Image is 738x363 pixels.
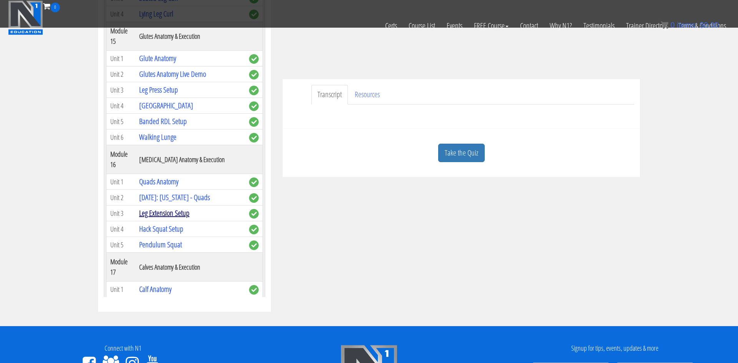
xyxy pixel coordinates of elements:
td: Unit 5 [106,237,135,253]
th: Calves Anatomy & Execution [135,253,245,282]
a: Trainer Directory [620,12,673,39]
a: Testimonials [578,12,620,39]
span: complete [249,86,259,95]
a: Leg Press Setup [139,85,178,95]
td: Unit 1 [106,51,135,66]
a: Quads Anatomy [139,176,178,187]
th: Module 17 [106,253,135,282]
a: Glute Anatomy [139,53,176,63]
span: complete [249,240,259,250]
span: complete [249,177,259,187]
span: complete [249,133,259,143]
h4: Signup for tips, events, updates & more [498,345,732,352]
a: Why N1? [544,12,578,39]
a: [GEOGRAPHIC_DATA] [139,100,193,111]
span: complete [249,101,259,111]
a: Walking Lunge [139,132,176,142]
td: Unit 2 [106,190,135,206]
span: $ [700,21,704,29]
td: Unit 1 [106,174,135,190]
td: Unit 4 [106,221,135,237]
a: Terms & Conditions [673,12,732,39]
img: n1-education [8,0,43,35]
td: Unit 5 [106,114,135,129]
a: Leg Extension Setup [139,208,189,218]
td: Unit 6 [106,129,135,145]
span: complete [249,209,259,219]
span: items: [677,21,697,29]
a: 0 items: $0.00 [661,21,719,29]
a: Events [441,12,468,39]
a: Glutes Anatomy Live Demo [139,69,206,79]
span: complete [249,54,259,64]
a: Hack Squat Setup [139,224,183,234]
bdi: 0.00 [700,21,719,29]
a: [DATE]: [US_STATE] - Quads [139,192,210,202]
span: complete [249,117,259,127]
a: Resources [349,85,386,104]
a: Calf Anatomy [139,284,171,294]
td: Unit 3 [106,206,135,221]
a: Certs [379,12,403,39]
h4: Connect with N1 [6,345,240,352]
th: [MEDICAL_DATA] Anatomy & Execution [135,145,245,174]
span: complete [249,193,259,203]
span: 0 [50,3,60,12]
a: Banded RDL Setup [139,116,187,126]
td: Unit 3 [106,82,135,98]
a: Transcript [311,85,348,104]
span: 0 [670,21,675,29]
a: Contact [514,12,544,39]
a: Pendulum Squat [139,239,182,250]
span: complete [249,225,259,234]
a: Course List [403,12,441,39]
a: 0 [43,1,60,11]
a: FREE Course [468,12,514,39]
img: icon11.png [661,21,668,29]
span: complete [249,285,259,295]
td: Unit 1 [106,282,135,297]
td: Unit 4 [106,98,135,114]
a: Take the Quiz [438,144,485,162]
th: Module 16 [106,145,135,174]
span: complete [249,70,259,80]
td: Unit 2 [106,66,135,82]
